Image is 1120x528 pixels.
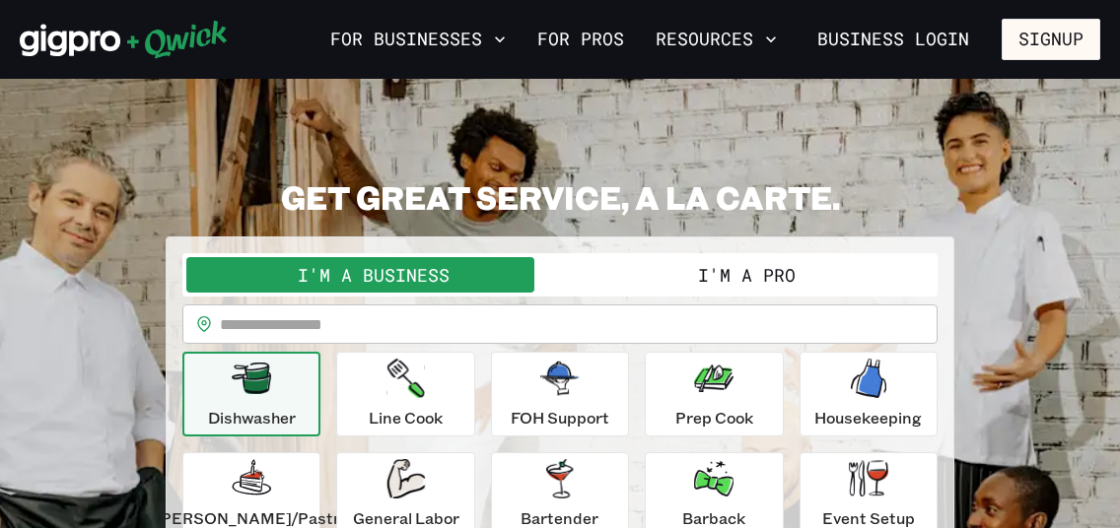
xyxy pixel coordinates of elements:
[186,257,560,293] button: I'm a Business
[369,406,443,429] p: Line Cook
[166,177,954,217] h2: GET GREAT SERVICE, A LA CARTE.
[511,406,609,429] p: FOH Support
[675,406,753,429] p: Prep Cook
[814,406,922,429] p: Housekeeping
[1002,19,1100,60] button: Signup
[182,352,320,436] button: Dishwasher
[801,19,986,60] a: Business Login
[529,23,632,56] a: For Pros
[322,23,514,56] button: For Businesses
[336,352,474,436] button: Line Cook
[648,23,785,56] button: Resources
[491,352,629,436] button: FOH Support
[560,257,934,293] button: I'm a Pro
[800,352,938,436] button: Housekeeping
[645,352,783,436] button: Prep Cook
[208,406,296,429] p: Dishwasher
